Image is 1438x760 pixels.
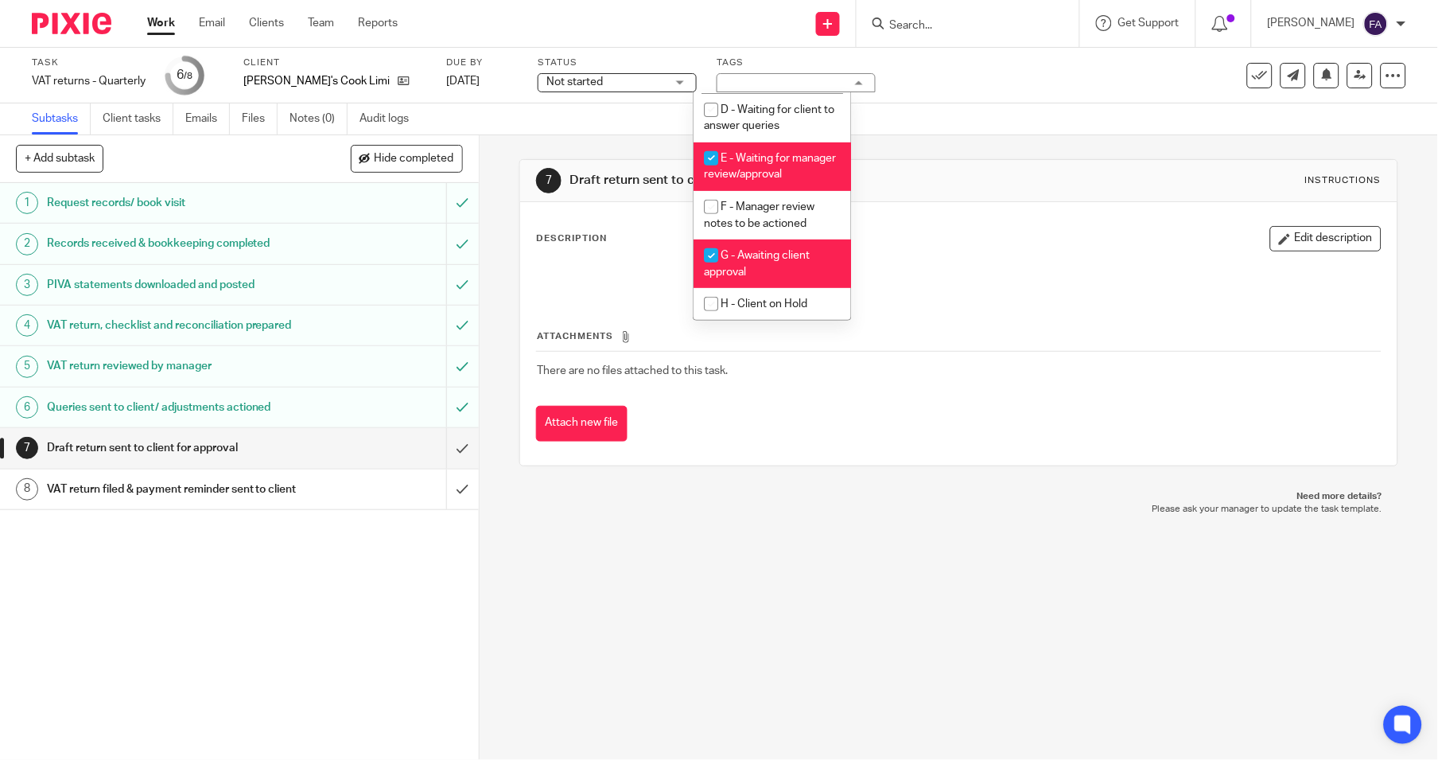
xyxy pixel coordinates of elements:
[47,191,302,215] h1: Request records/ book visit
[536,168,562,193] div: 7
[546,76,603,88] span: Not started
[537,365,729,376] span: There are no files attached to this task.
[185,103,230,134] a: Emails
[16,356,38,378] div: 5
[242,103,278,134] a: Files
[243,73,390,89] p: [PERSON_NAME]'s Cook Limited
[1363,11,1389,37] img: svg%3E
[47,314,302,337] h1: VAT return, checklist and reconciliation prepared
[537,332,613,341] span: Attachments
[704,201,814,229] span: F - Manager review notes to be actioned
[290,103,348,134] a: Notes (0)
[32,103,91,134] a: Subtasks
[721,298,807,310] span: H - Client on Hold
[32,73,146,89] div: VAT returns - Quarterly
[704,104,834,132] span: D - Waiting for client to answer queries
[717,57,876,69] label: Tags
[535,503,1382,516] p: Please ask your manager to update the task template.
[16,314,38,337] div: 4
[704,250,810,278] span: G - Awaiting client approval
[351,145,463,172] button: Hide completed
[536,406,628,442] button: Attach new file
[16,396,38,419] div: 6
[47,273,302,297] h1: PIVA statements downloaded and posted
[16,145,103,172] button: + Add subtask
[16,233,38,255] div: 2
[243,57,426,69] label: Client
[888,19,1032,33] input: Search
[16,437,38,459] div: 7
[358,15,398,31] a: Reports
[704,153,836,181] span: E - Waiting for manager review/approval
[1305,174,1382,187] div: Instructions
[32,13,111,34] img: Pixie
[47,436,302,460] h1: Draft return sent to client for approval
[177,66,192,84] div: 6
[16,274,38,296] div: 3
[446,57,518,69] label: Due by
[32,57,146,69] label: Task
[1270,226,1382,251] button: Edit description
[184,72,192,80] small: /8
[103,103,173,134] a: Client tasks
[47,354,302,378] h1: VAT return reviewed by manager
[536,232,607,245] p: Description
[1268,15,1355,31] p: [PERSON_NAME]
[570,172,993,189] h1: Draft return sent to client for approval
[375,153,454,166] span: Hide completed
[1118,18,1180,29] span: Get Support
[16,192,38,214] div: 1
[47,477,302,501] h1: VAT return filed & payment reminder sent to client
[47,232,302,255] h1: Records received & bookkeeping completed
[47,396,302,419] h1: Queries sent to client/ adjustments actioned
[446,76,480,87] span: [DATE]
[538,57,697,69] label: Status
[308,15,334,31] a: Team
[359,103,421,134] a: Audit logs
[16,478,38,501] div: 8
[535,490,1382,503] p: Need more details?
[249,15,284,31] a: Clients
[199,15,225,31] a: Email
[147,15,175,31] a: Work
